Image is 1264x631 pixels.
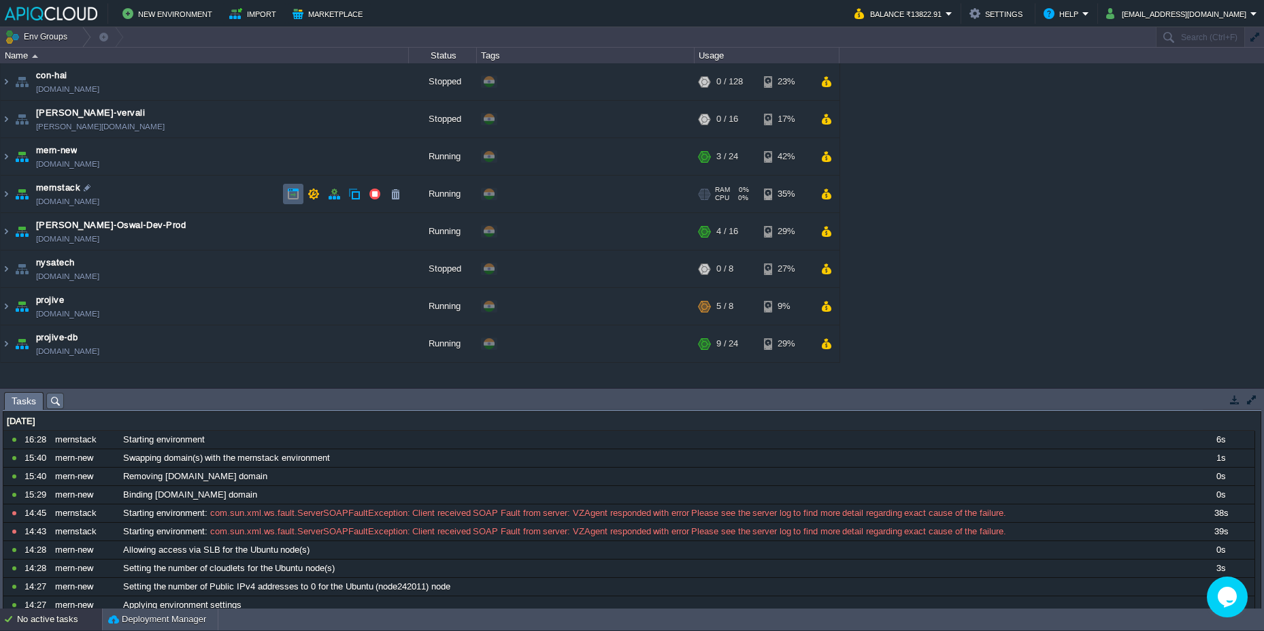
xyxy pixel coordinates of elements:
div: 29% [764,213,808,250]
img: APIQCloud [5,7,97,20]
div: : [120,523,1186,540]
div: 29% [764,325,808,362]
div: Stopped [409,63,477,100]
div: No active tasks [17,609,102,630]
div: Usage [695,48,839,63]
div: mern-new [52,578,118,596]
span: Binding [DOMAIN_NAME] domain [123,489,257,501]
div: 9% [764,288,808,325]
iframe: chat widget [1207,577,1250,617]
div: mern-new [52,468,118,485]
div: Running [409,288,477,325]
div: 0s [1187,468,1254,485]
div: [DATE] [3,412,1254,430]
div: 3s [1187,560,1254,577]
span: com.sun.xml.ws.fault.ServerSOAPFaultException: Client received SOAP Fault from server: VZAgent re... [207,525,1006,538]
span: com.sun.xml.ws.fault.ServerSOAPFaultException: Client received SOAP Fault from server: VZAgent re... [207,507,1006,519]
div: 14:28 [24,560,50,577]
a: mern-new [36,144,77,157]
span: Starting environment [123,434,205,446]
span: Tasks [12,393,36,410]
button: Marketplace [293,5,367,22]
div: Running [409,138,477,175]
img: AMDAwAAAACH5BAEAAAAALAAAAAABAAEAAAICRAEAOw== [12,213,31,250]
div: 15:29 [24,486,50,504]
button: Deployment Manager [108,613,206,626]
div: : [120,504,1186,522]
div: 14:28 [24,541,50,559]
button: New Environment [122,5,216,22]
div: 14:27 [24,596,50,614]
div: 27% [764,250,808,287]
div: 17% [764,101,808,137]
div: mern-new [52,541,118,559]
div: 0 / 16 [716,101,738,137]
div: 14:43 [24,523,50,540]
span: Starting environment [123,507,205,519]
img: AMDAwAAAACH5BAEAAAAALAAAAAABAAEAAAICRAEAOw== [1,250,12,287]
div: 15:40 [24,449,50,467]
div: Running [409,325,477,362]
div: 1s [1187,449,1254,467]
img: AMDAwAAAACH5BAEAAAAALAAAAAABAAEAAAICRAEAOw== [32,54,38,58]
div: Running [409,213,477,250]
span: projive [36,293,64,307]
div: 15:40 [24,468,50,485]
div: 9 / 24 [716,325,738,362]
div: 38s [1187,504,1254,522]
div: Tags [478,48,694,63]
span: Allowing access via SLB for the Ubuntu node(s) [123,544,310,556]
button: Import [229,5,280,22]
a: [DOMAIN_NAME] [36,270,99,283]
div: 16:28 [24,431,50,449]
div: 43s [1187,596,1254,614]
img: AMDAwAAAACH5BAEAAAAALAAAAAABAAEAAAICRAEAOw== [1,288,12,325]
div: 4 / 16 [716,213,738,250]
img: AMDAwAAAACH5BAEAAAAALAAAAAABAAEAAAICRAEAOw== [12,63,31,100]
div: 0s [1187,541,1254,559]
img: AMDAwAAAACH5BAEAAAAALAAAAAABAAEAAAICRAEAOw== [1,63,12,100]
div: mern-new [52,486,118,504]
button: Balance ₹13822.91 [854,5,946,22]
div: 0s [1187,486,1254,504]
img: AMDAwAAAACH5BAEAAAAALAAAAAABAAEAAAICRAEAOw== [12,288,31,325]
span: Setting the number of Public IPv4 addresses to 0 for the Ubuntu (node242011) node [123,581,450,593]
a: [PERSON_NAME][DOMAIN_NAME] [36,120,165,133]
div: mern-new [52,560,118,577]
img: AMDAwAAAACH5BAEAAAAALAAAAAABAAEAAAICRAEAOw== [12,325,31,362]
div: 3 / 24 [716,138,738,175]
div: mernstack [52,504,118,522]
div: Status [410,48,476,63]
img: AMDAwAAAACH5BAEAAAAALAAAAAABAAEAAAICRAEAOw== [1,325,12,362]
a: [PERSON_NAME]-vervali [36,106,145,120]
div: 23% [764,63,808,100]
img: AMDAwAAAACH5BAEAAAAALAAAAAABAAEAAAICRAEAOw== [1,138,12,175]
div: Running [409,176,477,212]
div: 39s [1187,523,1254,540]
div: Stopped [409,101,477,137]
div: 14:45 [24,504,50,522]
a: projive-db [36,331,78,344]
a: [DOMAIN_NAME] [36,82,99,96]
div: 6s [1187,431,1254,449]
span: [DOMAIN_NAME] [36,344,99,358]
span: Setting the number of cloudlets for the Ubuntu node(s) [123,562,335,575]
div: 0 / 128 [716,63,743,100]
div: mern-new [52,449,118,467]
span: Applying environment settings [123,599,242,611]
span: Swapping domain(s) with the mernstack environment [123,452,330,464]
span: Starting environment [123,525,205,538]
img: AMDAwAAAACH5BAEAAAAALAAAAAABAAEAAAICRAEAOw== [1,101,12,137]
button: Help [1044,5,1082,22]
a: mernstack [36,181,80,195]
img: AMDAwAAAACH5BAEAAAAALAAAAAABAAEAAAICRAEAOw== [12,250,31,287]
img: AMDAwAAAACH5BAEAAAAALAAAAAABAAEAAAICRAEAOw== [12,176,31,212]
a: [DOMAIN_NAME] [36,232,99,246]
a: nysatech [36,256,75,270]
div: Name [1,48,408,63]
img: AMDAwAAAACH5BAEAAAAALAAAAAABAAEAAAICRAEAOw== [1,176,12,212]
a: [DOMAIN_NAME] [36,157,99,171]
